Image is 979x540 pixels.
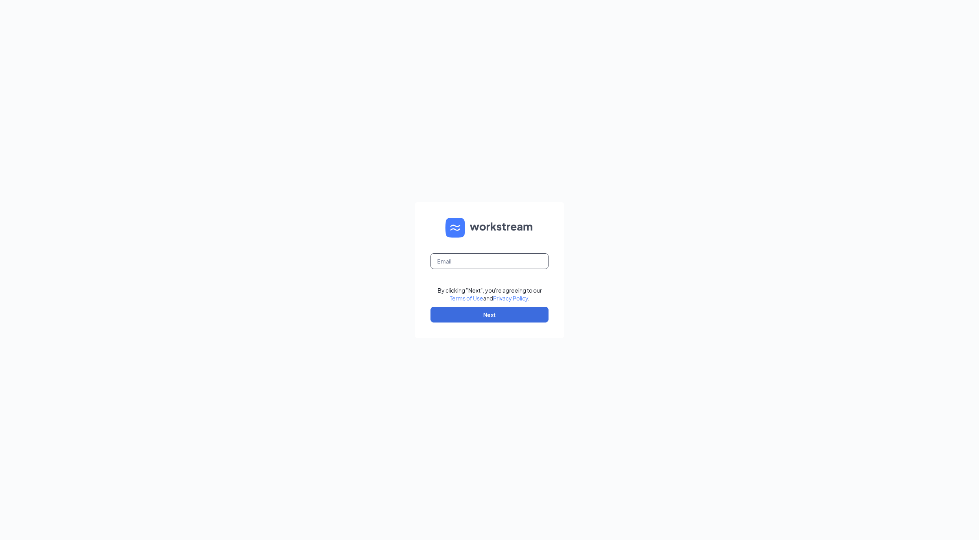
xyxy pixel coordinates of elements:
[493,295,528,302] a: Privacy Policy
[450,295,483,302] a: Terms of Use
[438,286,542,302] div: By clicking "Next", you're agreeing to our and .
[430,307,549,323] button: Next
[445,218,534,238] img: WS logo and Workstream text
[430,253,549,269] input: Email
